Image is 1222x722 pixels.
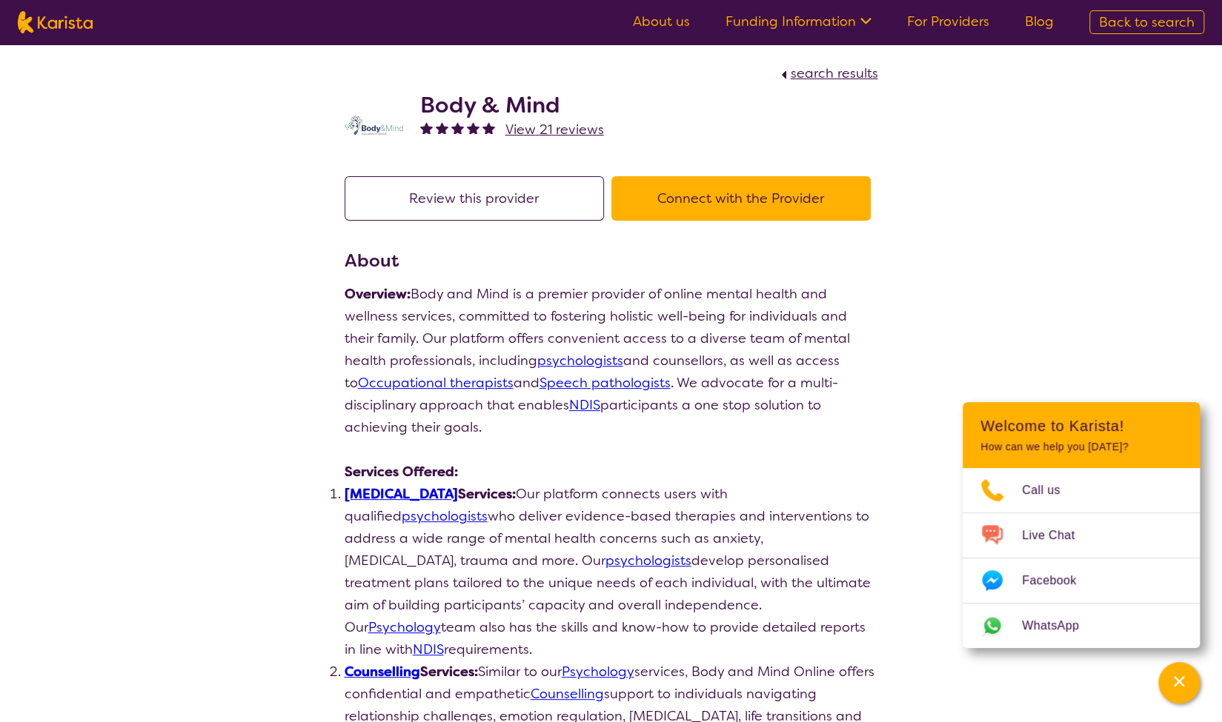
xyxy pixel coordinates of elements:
[345,485,458,503] a: [MEDICAL_DATA]
[345,176,604,221] button: Review this provider
[345,116,404,135] img: qmpolprhjdhzpcuekzqg.svg
[402,507,488,525] a: psychologists
[358,374,514,392] a: Occupational therapists
[413,641,444,658] a: NDIS
[1158,662,1200,703] button: Channel Menu
[345,483,878,661] li: Our platform connects users with qualified who deliver evidence-based therapies and interventions...
[1025,13,1054,30] a: Blog
[539,374,671,392] a: Speech pathologists
[436,121,448,134] img: fullstar
[345,485,516,503] strong: Services:
[467,121,479,134] img: fullstar
[420,121,433,134] img: fullstar
[345,190,611,207] a: Review this provider
[345,663,420,681] a: Counselling
[605,552,691,569] a: psychologists
[18,11,93,33] img: Karista logo
[531,685,604,703] a: Counselling
[611,190,878,207] a: Connect with the Provider
[1022,479,1078,501] span: Call us
[791,64,878,82] span: search results
[725,13,871,30] a: Funding Information
[980,417,1182,435] h2: Welcome to Karista!
[1089,10,1204,34] a: Back to search
[562,663,634,681] a: Psychology
[345,247,878,274] h3: About
[907,13,989,30] a: For Providers
[569,396,600,414] a: NDIS
[345,283,878,438] p: Body and Mind is a premier provider of online mental health and wellness services, committed to f...
[1022,569,1094,592] span: Facebook
[1022,615,1097,637] span: WhatsApp
[345,285,411,303] strong: Overview:
[505,121,604,138] span: View 21 reviews
[1022,524,1092,546] span: Live Chat
[345,663,478,681] strong: Services:
[611,176,871,221] button: Connect with the Provider
[451,121,464,134] img: fullstar
[537,352,623,370] a: psychologists
[345,463,458,481] strong: Services Offered:
[1099,13,1195,31] span: Back to search
[368,618,441,636] a: Psychology
[420,92,604,118] h2: Body & Mind
[482,121,495,134] img: fullstar
[963,604,1200,648] a: Web link opens in a new tab.
[963,468,1200,648] ul: Choose channel
[963,402,1200,648] div: Channel Menu
[633,13,690,30] a: About us
[980,441,1182,453] p: How can we help you [DATE]?
[505,118,604,141] a: View 21 reviews
[777,64,878,82] a: search results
